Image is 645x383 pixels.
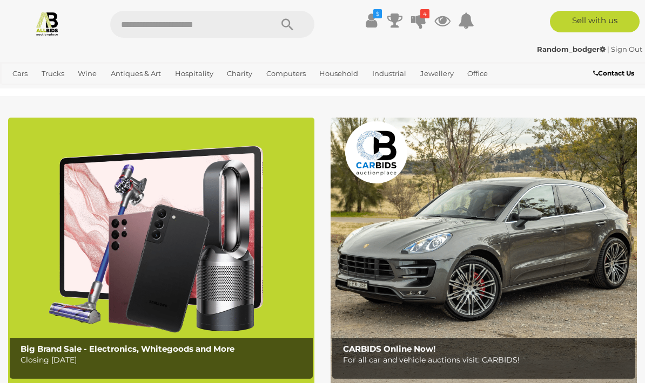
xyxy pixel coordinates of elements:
[262,65,310,83] a: Computers
[607,45,609,53] span: |
[44,83,130,100] a: [GEOGRAPHIC_DATA]
[420,9,429,18] i: 4
[363,11,379,30] a: $
[21,344,234,354] b: Big Brand Sale - Electronics, Whitegoods and More
[593,67,637,79] a: Contact Us
[171,65,218,83] a: Hospitality
[373,9,382,18] i: $
[106,65,165,83] a: Antiques & Art
[368,65,411,83] a: Industrial
[611,45,642,53] a: Sign Out
[411,11,427,30] a: 4
[343,344,435,354] b: CARBIDS Online Now!
[260,11,314,38] button: Search
[463,65,492,83] a: Office
[537,45,607,53] a: Random_bodger
[343,353,630,367] p: For all car and vehicle auctions visit: CARBIDS!
[223,65,257,83] a: Charity
[35,11,60,36] img: Allbids.com.au
[593,69,634,77] b: Contact Us
[37,65,69,83] a: Trucks
[8,65,32,83] a: Cars
[416,65,458,83] a: Jewellery
[537,45,606,53] strong: Random_bodger
[8,83,39,100] a: Sports
[73,65,101,83] a: Wine
[315,65,362,83] a: Household
[550,11,640,32] a: Sell with us
[21,353,307,367] p: Closing [DATE]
